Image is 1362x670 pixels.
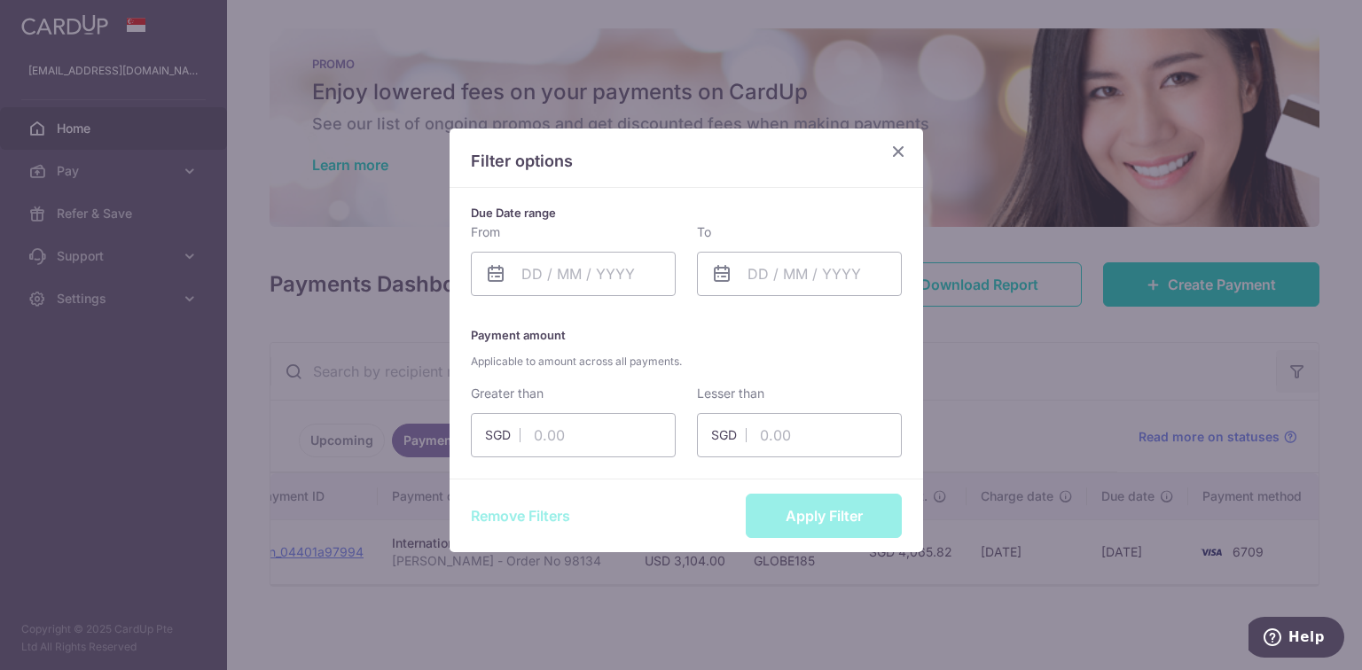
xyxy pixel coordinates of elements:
button: Close [888,141,909,162]
p: Filter options [471,150,902,173]
span: Applicable to amount across all payments. [471,353,902,370]
input: 0.00 [697,413,902,457]
label: Greater than [471,385,544,402]
input: 0.00 [471,413,676,457]
iframe: Opens a widget where you can find more information [1248,617,1344,661]
label: To [697,223,711,241]
span: SGD [711,426,747,444]
input: DD / MM / YYYY [697,252,902,296]
p: Payment amount [471,324,902,370]
span: SGD [485,426,521,444]
label: Lesser than [697,385,764,402]
p: Due Date range [471,202,902,223]
input: DD / MM / YYYY [471,252,676,296]
label: From [471,223,500,241]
